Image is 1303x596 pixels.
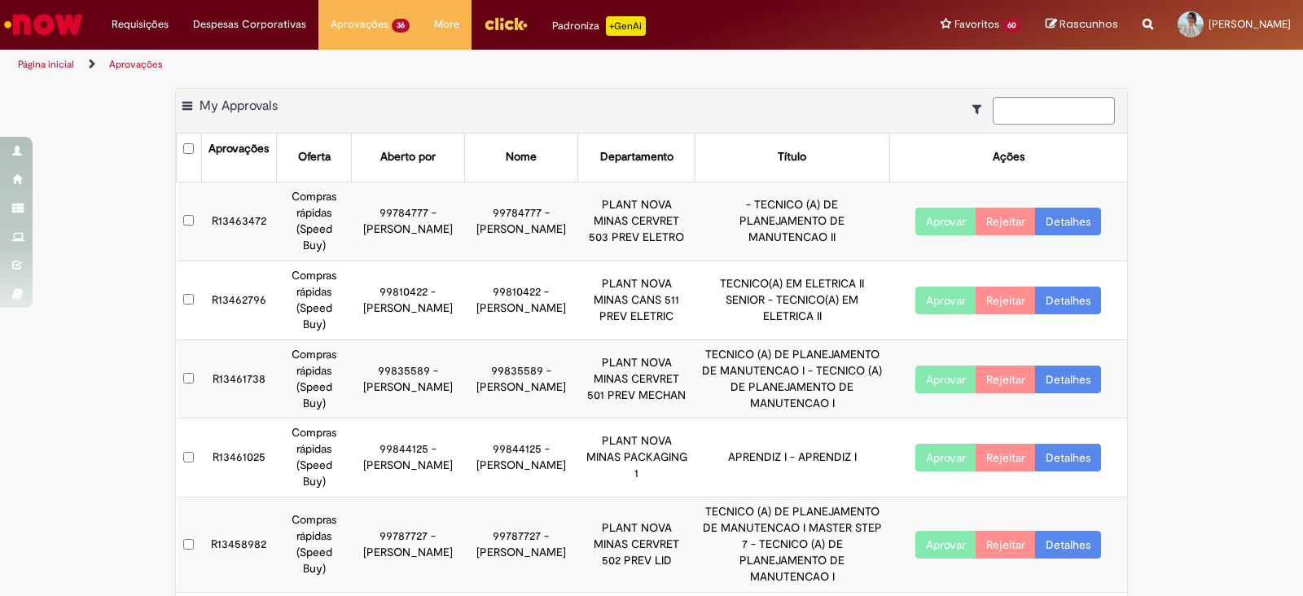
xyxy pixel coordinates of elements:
[352,182,465,261] td: 99784777 - [PERSON_NAME]
[976,444,1036,471] button: Rejeitar
[1035,531,1101,559] a: Detalhes
[695,182,889,261] td: - TECNICO (A) DE PLANEJAMENTO DE MANUTENCAO II
[1060,16,1118,32] span: Rascunhos
[464,261,577,340] td: 99810422 - [PERSON_NAME]
[2,8,86,41] img: ServiceNow
[484,11,528,36] img: click_logo_yellow_360x200.png
[577,419,695,497] td: PLANT NOVA MINAS PACKAGING 1
[915,366,976,393] button: Aprovar
[1035,366,1101,393] a: Detalhes
[352,497,465,593] td: 99787727 - [PERSON_NAME]
[201,340,276,419] td: R13461738
[577,497,695,593] td: PLANT NOVA MINAS CERVRET 502 PREV LID
[277,497,352,593] td: Compras rápidas (Speed Buy)
[208,141,269,157] div: Aprovações
[464,497,577,593] td: 99787727 - [PERSON_NAME]
[112,16,169,33] span: Requisições
[695,340,889,419] td: TECNICO (A) DE PLANEJAMENTO DE MANUTENCAO I - TECNICO (A) DE PLANEJAMENTO DE MANUTENCAO I
[277,419,352,497] td: Compras rápidas (Speed Buy)
[201,182,276,261] td: R13463472
[201,261,276,340] td: R13462796
[915,444,976,471] button: Aprovar
[506,149,537,165] div: Nome
[352,340,465,419] td: 99835589 - [PERSON_NAME]
[972,103,989,115] i: Mostrar filtros para: Suas Solicitações
[464,419,577,497] td: 99844125 - [PERSON_NAME]
[915,531,976,559] button: Aprovar
[1035,444,1101,471] a: Detalhes
[331,16,388,33] span: Aprovações
[1209,17,1291,31] span: [PERSON_NAME]
[976,208,1036,235] button: Rejeitar
[434,16,459,33] span: More
[464,340,577,419] td: 99835589 - [PERSON_NAME]
[1002,19,1021,33] span: 60
[778,149,806,165] div: Título
[1046,17,1118,33] a: Rascunhos
[12,50,857,80] ul: Trilhas de página
[193,16,306,33] span: Despesas Corporativas
[298,149,331,165] div: Oferta
[277,182,352,261] td: Compras rápidas (Speed Buy)
[1035,287,1101,314] a: Detalhes
[201,134,276,182] th: Aprovações
[600,149,673,165] div: Departamento
[695,261,889,340] td: TECNICO(A) EM ELETRICA II SENIOR - TECNICO(A) EM ELETRICA II
[1035,208,1101,235] a: Detalhes
[18,58,74,71] a: Página inicial
[392,19,410,33] span: 36
[577,182,695,261] td: PLANT NOVA MINAS CERVRET 503 PREV ELETRO
[976,287,1036,314] button: Rejeitar
[464,182,577,261] td: 99784777 - [PERSON_NAME]
[915,208,976,235] button: Aprovar
[201,419,276,497] td: R13461025
[109,58,163,71] a: Aprovações
[976,531,1036,559] button: Rejeitar
[201,497,276,593] td: R13458982
[695,497,889,593] td: TECNICO (A) DE PLANEJAMENTO DE MANUTENCAO I MASTER STEP 7 - TECNICO (A) DE PLANEJAMENTO DE MANUTE...
[993,149,1024,165] div: Ações
[976,366,1036,393] button: Rejeitar
[954,16,999,33] span: Favoritos
[352,261,465,340] td: 99810422 - [PERSON_NAME]
[606,16,646,36] p: +GenAi
[352,419,465,497] td: 99844125 - [PERSON_NAME]
[695,419,889,497] td: APRENDIZ I - APRENDIZ I
[577,340,695,419] td: PLANT NOVA MINAS CERVRET 501 PREV MECHAN
[200,98,278,114] span: My Approvals
[915,287,976,314] button: Aprovar
[380,149,436,165] div: Aberto por
[577,261,695,340] td: PLANT NOVA MINAS CANS 511 PREV ELETRIC
[277,340,352,419] td: Compras rápidas (Speed Buy)
[277,261,352,340] td: Compras rápidas (Speed Buy)
[552,16,646,36] div: Padroniza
